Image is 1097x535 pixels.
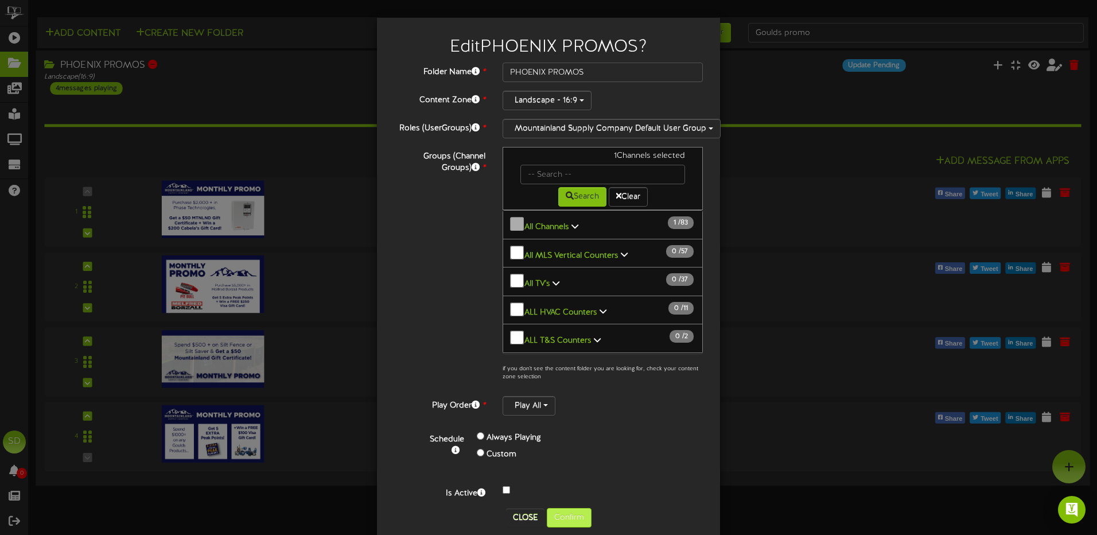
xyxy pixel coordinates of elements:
button: ALL T&S Counters 0 /2 [503,324,703,353]
b: ALL T&S Counters [524,336,592,345]
button: Search [558,187,606,207]
span: / 11 [668,302,694,315]
button: All TV's 0 /37 [503,267,703,296]
button: ALL HVAC Counters 0 /11 [503,296,703,325]
div: 1 Channels selected [512,150,694,165]
span: / 83 [668,216,694,229]
button: Play All [503,396,555,416]
button: All Channels 1 /83 [503,210,703,239]
b: All TV's [524,280,550,288]
button: All MKB Showrooms 0 /11 [503,352,703,382]
span: / 37 [666,273,694,286]
label: Folder Name [386,63,494,78]
button: Mountainland Supply Company Default User Group [503,119,721,138]
label: Is Active [386,484,494,499]
label: Groups (Channel Groups) [386,147,494,174]
span: 0 [672,276,679,284]
button: Close [506,509,544,527]
span: / 2 [670,330,694,343]
label: Play Order [386,396,494,412]
b: ALL HVAC Counters [524,308,597,316]
button: Confirm [547,508,592,528]
label: Custom [487,449,516,460]
span: 1 [674,219,678,227]
label: Content Zone [386,91,494,106]
b: Schedule [430,435,464,444]
div: Open Intercom Messenger [1058,496,1086,524]
input: Folder Name [503,63,703,82]
button: Landscape - 16:9 [503,91,592,110]
label: Roles (UserGroups) [386,119,494,134]
label: Always Playing [487,432,541,444]
b: All MLS Vertical Counters [524,251,618,259]
h2: Edit PHOENIX PROMOS ? [394,38,703,57]
span: 0 [675,332,682,340]
button: Clear [609,187,648,207]
button: All MLS Vertical Counters 0 /57 [503,239,703,268]
span: 0 [672,247,679,255]
span: / 57 [666,245,694,258]
b: All Channels [524,223,569,231]
span: 0 [674,304,681,312]
input: -- Search -- [520,165,685,184]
